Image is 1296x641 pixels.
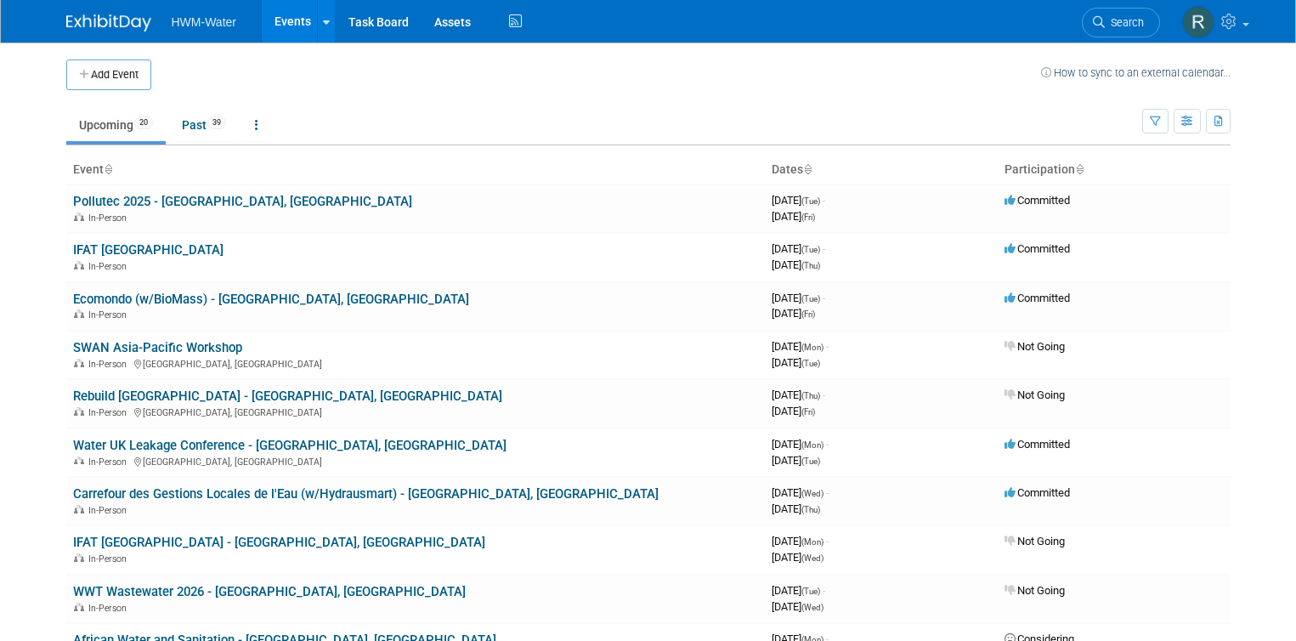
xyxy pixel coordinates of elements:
span: [DATE] [772,389,825,401]
span: [DATE] [772,535,829,547]
span: In-Person [88,213,132,224]
span: [DATE] [772,194,825,207]
a: Sort by Event Name [104,162,112,176]
div: [GEOGRAPHIC_DATA], [GEOGRAPHIC_DATA] [73,356,758,370]
span: (Mon) [801,343,823,352]
img: In-Person Event [74,359,84,367]
span: [DATE] [772,340,829,353]
span: 39 [207,116,226,129]
span: (Tue) [801,587,820,596]
span: - [826,340,829,353]
span: Committed [1005,194,1070,207]
button: Add Event [66,60,151,90]
a: WWT Wastewater 2026 - [GEOGRAPHIC_DATA], [GEOGRAPHIC_DATA] [73,584,466,599]
span: In-Person [88,553,132,564]
img: In-Person Event [74,505,84,513]
span: (Tue) [801,457,820,466]
span: [DATE] [772,502,820,515]
div: [GEOGRAPHIC_DATA], [GEOGRAPHIC_DATA] [73,454,758,468]
span: Not Going [1005,535,1065,547]
img: ExhibitDay [66,14,151,31]
span: - [823,292,825,304]
span: [DATE] [772,454,820,467]
span: [DATE] [772,292,825,304]
span: In-Person [88,603,132,614]
span: In-Person [88,505,132,516]
img: In-Person Event [74,603,84,611]
span: (Tue) [801,359,820,368]
span: [DATE] [772,584,825,597]
a: Carrefour des Gestions Locales de l'Eau (w/Hydrausmart) - [GEOGRAPHIC_DATA], [GEOGRAPHIC_DATA] [73,486,659,502]
span: (Thu) [801,391,820,400]
span: [DATE] [772,405,815,417]
span: (Thu) [801,505,820,514]
span: [DATE] [772,551,823,564]
span: Not Going [1005,584,1065,597]
img: In-Person Event [74,407,84,416]
span: [DATE] [772,356,820,369]
span: (Wed) [801,603,823,612]
img: In-Person Event [74,213,84,221]
span: (Mon) [801,537,823,547]
span: [DATE] [772,486,829,499]
span: - [823,242,825,255]
a: Water UK Leakage Conference - [GEOGRAPHIC_DATA], [GEOGRAPHIC_DATA] [73,438,507,453]
span: - [826,486,829,499]
span: (Thu) [801,261,820,270]
span: In-Person [88,359,132,370]
img: In-Person Event [74,261,84,269]
span: Committed [1005,438,1070,451]
span: In-Person [88,261,132,272]
span: (Tue) [801,294,820,303]
th: Event [66,156,765,184]
a: Past39 [169,109,239,141]
span: Not Going [1005,389,1065,401]
a: How to sync to an external calendar... [1041,66,1231,79]
th: Participation [998,156,1231,184]
a: IFAT [GEOGRAPHIC_DATA] [73,242,224,258]
span: In-Person [88,309,132,320]
span: (Wed) [801,553,823,563]
span: Committed [1005,242,1070,255]
span: (Fri) [801,213,815,222]
span: HWM-Water [172,15,236,29]
span: (Fri) [801,407,815,417]
span: - [823,194,825,207]
span: [DATE] [772,438,829,451]
span: Not Going [1005,340,1065,353]
span: Committed [1005,486,1070,499]
span: 20 [134,116,153,129]
a: Sort by Start Date [803,162,812,176]
th: Dates [765,156,998,184]
span: [DATE] [772,242,825,255]
a: SWAN Asia-Pacific Workshop [73,340,242,355]
a: Upcoming20 [66,109,166,141]
img: In-Person Event [74,457,84,465]
span: In-Person [88,407,132,418]
span: (Mon) [801,440,823,450]
span: - [826,438,829,451]
span: Search [1105,16,1144,29]
img: In-Person Event [74,553,84,562]
span: (Tue) [801,245,820,254]
a: Search [1082,8,1160,37]
div: [GEOGRAPHIC_DATA], [GEOGRAPHIC_DATA] [73,405,758,418]
a: IFAT [GEOGRAPHIC_DATA] - [GEOGRAPHIC_DATA], [GEOGRAPHIC_DATA] [73,535,485,550]
a: Pollutec 2025 - [GEOGRAPHIC_DATA], [GEOGRAPHIC_DATA] [73,194,412,209]
span: [DATE] [772,210,815,223]
span: (Tue) [801,196,820,206]
img: Rhys Salkeld [1182,6,1214,38]
a: Sort by Participation Type [1075,162,1084,176]
a: Ecomondo (w/BioMass) - [GEOGRAPHIC_DATA], [GEOGRAPHIC_DATA] [73,292,469,307]
a: Rebuild [GEOGRAPHIC_DATA] - [GEOGRAPHIC_DATA], [GEOGRAPHIC_DATA] [73,389,502,404]
span: - [826,535,829,547]
span: (Fri) [801,309,815,319]
span: In-Person [88,457,132,468]
span: Committed [1005,292,1070,304]
span: - [823,389,825,401]
span: [DATE] [772,307,815,320]
span: - [823,584,825,597]
span: (Wed) [801,489,823,498]
img: In-Person Event [74,309,84,318]
span: [DATE] [772,258,820,271]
